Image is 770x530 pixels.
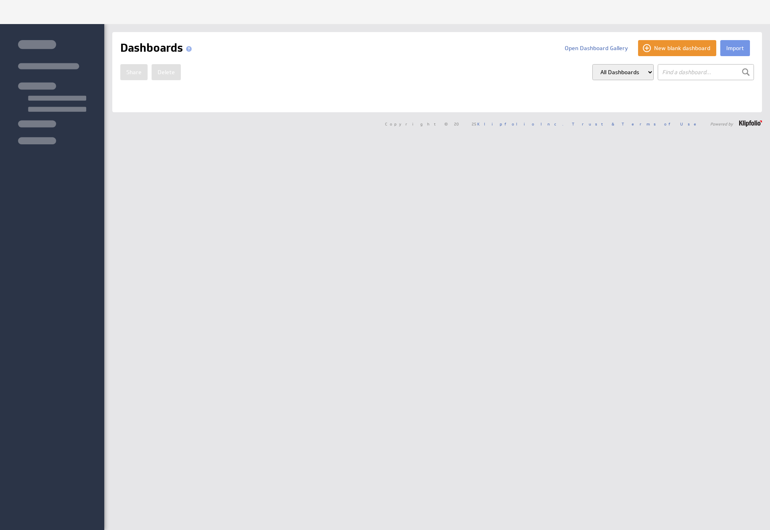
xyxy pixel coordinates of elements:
button: Import [720,40,750,56]
button: Open Dashboard Gallery [559,40,634,56]
button: New blank dashboard [638,40,716,56]
img: logo-footer.png [739,120,762,127]
button: Share [120,64,148,80]
img: skeleton-sidenav.svg [18,40,86,144]
a: Trust & Terms of Use [572,121,702,127]
span: Copyright © 2025 [385,122,563,126]
a: Klipfolio Inc. [477,121,563,127]
input: Find a dashboard... [658,64,754,80]
h1: Dashboards [120,40,195,56]
button: Delete [152,64,181,80]
span: Powered by [710,122,733,126]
